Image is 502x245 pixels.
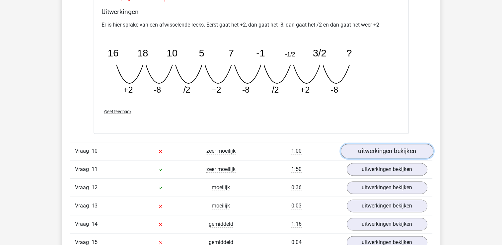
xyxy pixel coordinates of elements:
[167,47,178,58] tspan: 10
[206,148,236,154] span: zeer moeilijk
[300,85,310,94] tspan: +2
[285,51,295,58] tspan: -1/2
[211,85,221,94] tspan: +2
[206,166,236,173] span: zeer moeilijk
[153,85,161,94] tspan: -8
[92,184,98,191] span: 12
[75,165,92,173] span: Vraag
[212,203,230,209] span: moeilijk
[92,148,98,154] span: 10
[228,47,234,58] tspan: 7
[75,184,92,192] span: Vraag
[123,85,133,94] tspan: +2
[92,166,98,172] span: 11
[104,109,131,114] span: Geef feedback
[256,47,265,58] tspan: -1
[346,47,351,58] tspan: ?
[291,184,302,191] span: 0:36
[242,85,249,94] tspan: -8
[108,47,118,58] tspan: 16
[75,147,92,155] span: Vraag
[209,221,233,227] span: gemiddeld
[199,47,204,58] tspan: 5
[347,181,427,194] a: uitwerkingen bekijken
[347,200,427,212] a: uitwerkingen bekijken
[92,221,98,227] span: 14
[330,85,338,94] tspan: -8
[291,148,302,154] span: 1:00
[291,221,302,227] span: 1:16
[75,202,92,210] span: Vraag
[291,203,302,209] span: 0:03
[75,220,92,228] span: Vraag
[347,218,427,230] a: uitwerkingen bekijken
[183,85,190,94] tspan: /2
[291,166,302,173] span: 1:50
[340,144,433,158] a: uitwerkingen bekijken
[102,21,401,29] p: Er is hier sprake van een afwisselende reeks. Eerst gaat het +2, dan gaat het -8, dan gaat het /2...
[212,184,230,191] span: moeilijk
[272,85,279,94] tspan: /2
[102,8,401,16] h4: Uitwerkingen
[347,163,427,176] a: uitwerkingen bekijken
[92,203,98,209] span: 13
[313,47,326,58] tspan: 3/2
[137,47,148,58] tspan: 18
